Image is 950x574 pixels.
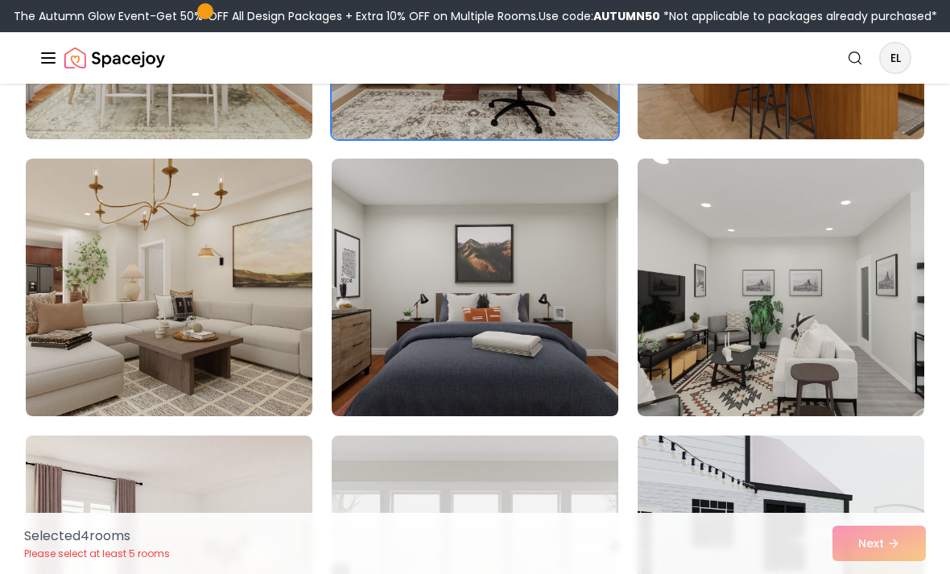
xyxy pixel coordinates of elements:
button: EL [879,42,911,74]
img: Room room-13 [26,159,312,416]
span: Use code: [539,8,660,24]
div: The Autumn Glow Event-Get 50% OFF All Design Packages + Extra 10% OFF on Multiple Rooms. [14,8,937,24]
nav: Global [39,32,911,84]
b: AUTUMN50 [593,8,660,24]
span: EL [881,43,910,72]
p: Please select at least 5 rooms [24,547,170,560]
img: Room room-15 [638,159,924,416]
p: Selected 4 room s [24,527,170,546]
a: Spacejoy [64,42,165,74]
span: *Not applicable to packages already purchased* [660,8,937,24]
img: Spacejoy Logo [64,42,165,74]
img: Room room-14 [332,159,618,416]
